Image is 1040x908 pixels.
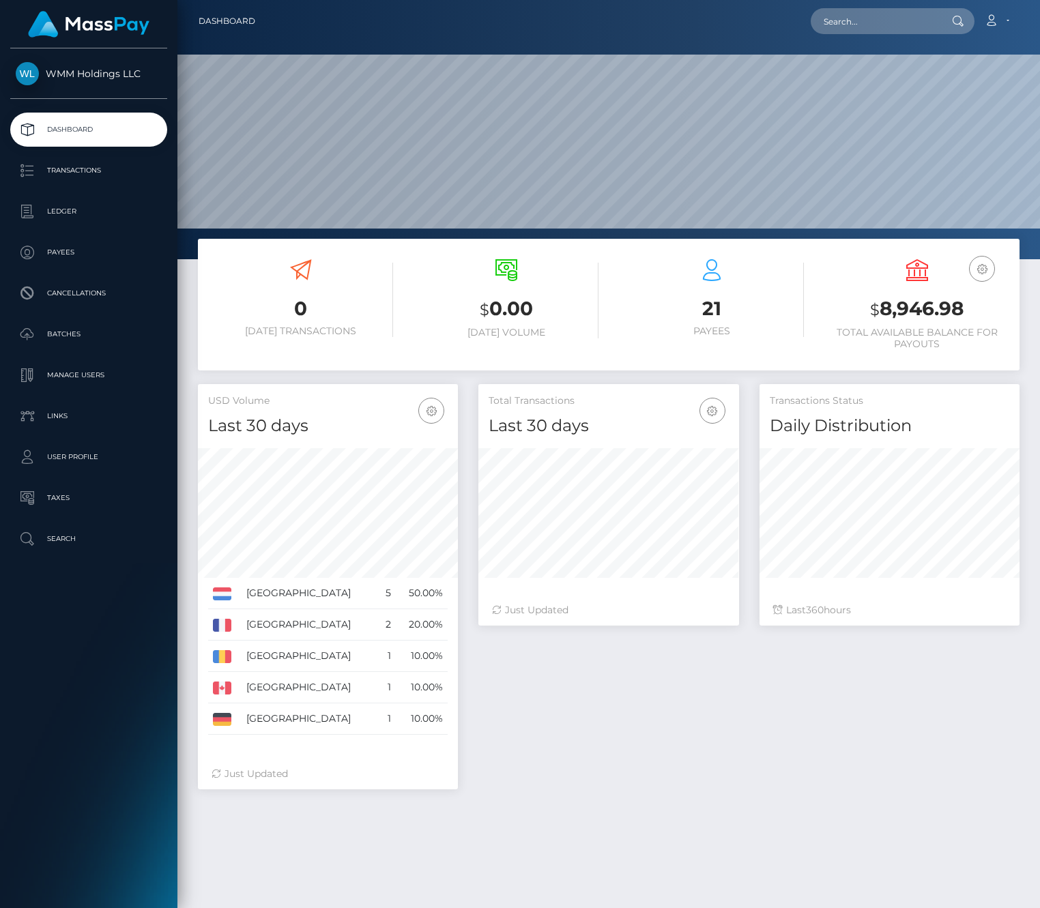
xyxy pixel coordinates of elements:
h6: [DATE] Volume [414,327,598,338]
a: User Profile [10,440,167,474]
img: MassPay Logo [28,11,149,38]
h4: Daily Distribution [770,414,1009,438]
td: 2 [378,609,396,641]
td: [GEOGRAPHIC_DATA] [242,578,378,609]
p: Links [16,406,162,426]
td: 10.00% [396,703,448,735]
p: Taxes [16,488,162,508]
div: Last hours [773,603,1006,617]
td: 10.00% [396,641,448,672]
img: FR.png [213,619,231,631]
h5: USD Volume [208,394,448,408]
a: Taxes [10,481,167,515]
h4: Last 30 days [489,414,728,438]
h6: [DATE] Transactions [208,325,393,337]
small: $ [480,300,489,319]
div: Just Updated [492,603,725,617]
a: Transactions [10,153,167,188]
h6: Payees [619,325,804,337]
td: 5 [378,578,396,609]
td: [GEOGRAPHIC_DATA] [242,641,378,672]
small: $ [870,300,880,319]
p: Cancellations [16,283,162,304]
a: Payees [10,235,167,269]
h5: Transactions Status [770,394,1009,408]
td: 20.00% [396,609,448,641]
h6: Total Available Balance for Payouts [824,327,1009,350]
img: CA.png [213,682,231,694]
h3: 21 [619,295,804,322]
a: Dashboard [199,7,255,35]
p: Payees [16,242,162,263]
a: Dashboard [10,113,167,147]
img: RO.png [213,650,231,662]
p: User Profile [16,447,162,467]
div: Just Updated [212,767,444,781]
h3: 8,946.98 [824,295,1009,323]
td: 10.00% [396,672,448,703]
td: [GEOGRAPHIC_DATA] [242,609,378,641]
img: DE.png [213,713,231,725]
p: Batches [16,324,162,345]
img: WMM Holdings LLC [16,62,39,85]
td: 1 [378,672,396,703]
td: [GEOGRAPHIC_DATA] [242,672,378,703]
a: Search [10,522,167,556]
span: WMM Holdings LLC [10,68,167,80]
img: NL.png [213,587,231,600]
h4: Last 30 days [208,414,448,438]
span: 360 [806,604,824,616]
h5: Total Transactions [489,394,728,408]
a: Batches [10,317,167,351]
a: Cancellations [10,276,167,310]
p: Dashboard [16,119,162,140]
p: Manage Users [16,365,162,385]
td: [GEOGRAPHIC_DATA] [242,703,378,735]
h3: 0.00 [414,295,598,323]
p: Ledger [16,201,162,222]
a: Ledger [10,194,167,229]
td: 1 [378,641,396,672]
a: Links [10,399,167,433]
p: Transactions [16,160,162,181]
h3: 0 [208,295,393,322]
td: 50.00% [396,578,448,609]
p: Search [16,529,162,549]
a: Manage Users [10,358,167,392]
td: 1 [378,703,396,735]
input: Search... [811,8,939,34]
